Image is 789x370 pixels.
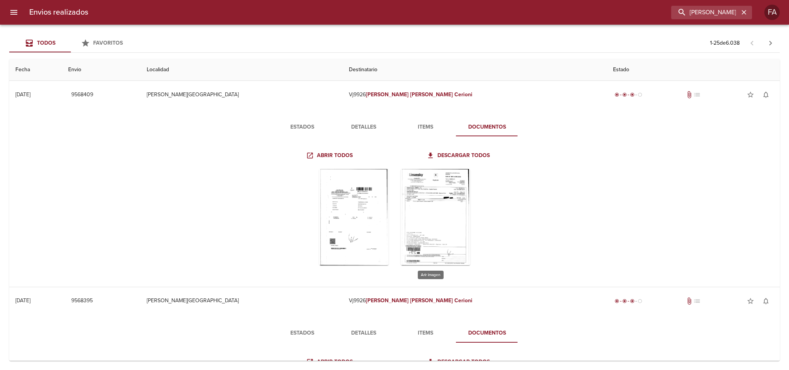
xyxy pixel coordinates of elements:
td: [PERSON_NAME][GEOGRAPHIC_DATA] [141,287,343,315]
div: [DATE] [15,297,30,304]
a: Descargar todos [425,149,493,163]
a: Abrir todos [305,149,356,163]
td: Vj9926 [343,287,607,315]
em: [PERSON_NAME] [410,91,453,98]
span: Abrir todos [308,151,353,161]
div: Tabs detalle de guia [271,324,518,343]
button: 9568409 [68,88,96,102]
div: En viaje [613,297,644,305]
span: star_border [747,91,754,99]
span: 9568395 [71,296,93,306]
span: No tiene pedido asociado [693,91,701,99]
span: Todos [37,40,55,46]
span: 9568409 [71,90,93,100]
div: FA [764,5,780,20]
span: Estados [276,328,328,338]
td: Vj9926 [343,81,607,109]
span: radio_button_unchecked [638,299,642,303]
span: Tiene documentos adjuntos [685,297,693,305]
div: [DATE] [15,91,30,98]
em: [PERSON_NAME] [366,91,409,98]
span: Tiene documentos adjuntos [685,91,693,99]
th: Localidad [141,59,343,81]
div: Tabs detalle de guia [271,118,518,136]
input: buscar [671,6,739,19]
button: Agregar a favoritos [743,87,758,102]
span: Descargar todos [428,151,490,161]
button: Activar notificaciones [758,87,774,102]
span: Detalles [338,122,390,132]
em: [PERSON_NAME] [366,297,409,304]
span: star_border [747,297,754,305]
span: radio_button_checked [630,299,635,303]
span: radio_button_checked [622,92,627,97]
button: menu [5,3,23,22]
span: Items [399,328,452,338]
span: radio_button_checked [630,92,635,97]
span: radio_button_checked [615,299,619,303]
a: Abrir todos [305,355,356,369]
div: En viaje [613,91,644,99]
span: Detalles [338,328,390,338]
div: Arir imagen [319,169,389,265]
span: Documentos [461,328,513,338]
em: Cerioni [454,91,472,98]
span: notifications_none [762,297,770,305]
p: 1 - 25 de 6.038 [710,39,740,47]
button: Agregar a favoritos [743,293,758,309]
span: radio_button_checked [615,92,619,97]
span: Items [399,122,452,132]
em: Cerioni [454,297,472,304]
span: notifications_none [762,91,770,99]
span: No tiene pedido asociado [693,297,701,305]
span: radio_button_checked [622,299,627,303]
th: Envio [62,59,140,81]
span: radio_button_unchecked [638,92,642,97]
th: Destinatario [343,59,607,81]
span: Pagina anterior [743,39,761,47]
th: Estado [607,59,780,81]
button: 9568395 [68,294,96,308]
a: Descargar todos [425,355,493,369]
em: [PERSON_NAME] [410,297,453,304]
span: Estados [276,122,328,132]
td: [PERSON_NAME][GEOGRAPHIC_DATA] [141,81,343,109]
span: Documentos [461,122,513,132]
span: Pagina siguiente [761,34,780,52]
span: Descargar todos [428,357,490,367]
span: Abrir todos [308,357,353,367]
span: Favoritos [93,40,123,46]
div: Tabs Envios [9,34,132,52]
th: Fecha [9,59,62,81]
button: Activar notificaciones [758,293,774,309]
h6: Envios realizados [29,6,88,18]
